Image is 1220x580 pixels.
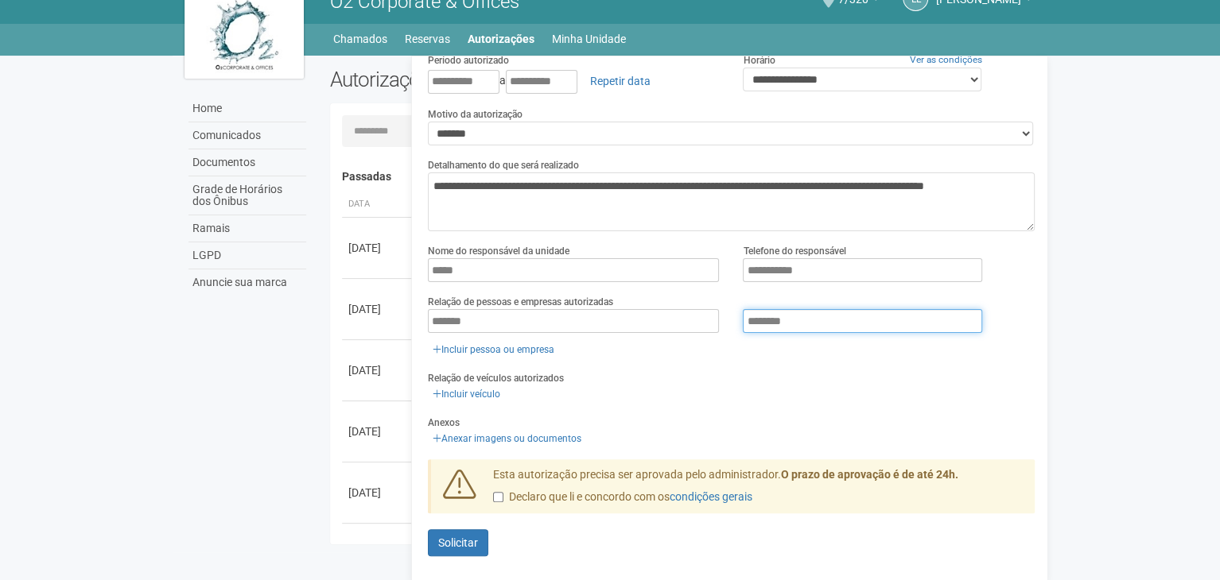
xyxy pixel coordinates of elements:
a: Repetir data [580,68,661,95]
a: Reservas [405,28,450,50]
label: Detalhamento do que será realizado [428,158,579,172]
a: Ver as condições [910,54,982,65]
h4: Passadas [342,171,1024,183]
div: a [428,68,720,95]
a: Minha Unidade [552,28,626,50]
label: Anexos [428,416,460,430]
th: Data [342,191,414,218]
div: [DATE] [348,362,407,378]
div: [DATE] [348,301,407,317]
a: Anexar imagens ou documentos [428,430,586,447]
a: Comunicados [188,122,306,149]
a: LGPD [188,242,306,269]
h2: Autorizações [330,68,670,91]
label: Nome do responsável da unidade [428,244,569,258]
strong: O prazo de aprovação é de até 24h. [781,468,958,481]
label: Telefone do responsável [743,244,845,258]
a: Anuncie sua marca [188,269,306,296]
label: Horário [743,53,775,68]
label: Motivo da autorização [428,107,523,122]
a: Incluir pessoa ou empresa [428,341,559,358]
label: Período autorizado [428,53,509,68]
div: Esta autorização precisa ser aprovada pelo administrador. [481,467,1035,513]
a: Home [188,95,306,122]
a: Chamados [333,28,387,50]
div: [DATE] [348,423,407,439]
label: Relação de pessoas e empresas autorizadas [428,295,613,309]
input: Declaro que li e concordo com oscondições gerais [493,492,503,502]
div: [DATE] [348,485,407,501]
label: Relação de veículos autorizados [428,371,564,385]
span: Solicitar [438,536,478,549]
a: Grade de Horários dos Ônibus [188,176,306,215]
button: Solicitar [428,529,488,556]
div: [DATE] [348,240,407,256]
a: condições gerais [670,490,752,503]
a: Autorizações [468,28,534,50]
label: Declaro que li e concordo com os [493,489,752,505]
a: Documentos [188,149,306,176]
a: Incluir veículo [428,385,505,403]
a: Ramais [188,215,306,242]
